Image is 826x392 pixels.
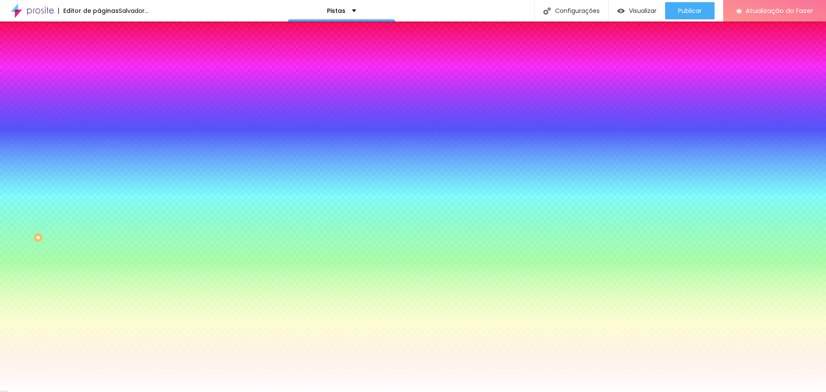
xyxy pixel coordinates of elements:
[555,6,600,15] font: Configurações
[119,6,148,15] font: Salvador...
[629,6,656,15] font: Visualizar
[746,6,813,15] font: Atualização do Fazer
[543,7,551,15] img: Ícone
[665,2,715,19] button: Publicar
[327,6,345,15] font: Pistas
[63,6,119,15] font: Editor de páginas
[678,6,702,15] font: Publicar
[609,2,665,19] button: Visualizar
[617,7,625,15] img: view-1.svg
